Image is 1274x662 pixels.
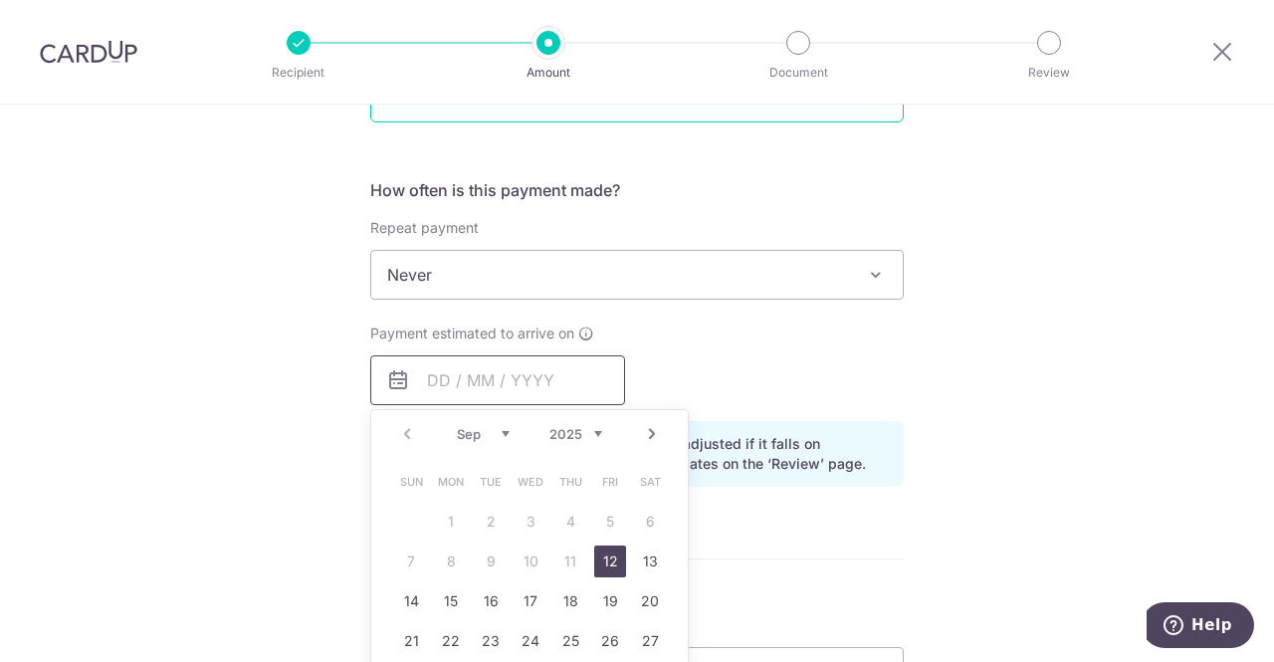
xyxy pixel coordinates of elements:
[370,355,625,405] input: DD / MM / YYYY
[515,466,546,498] span: Wednesday
[475,63,622,83] p: Amount
[435,585,467,617] a: 15
[370,324,574,343] span: Payment estimated to arrive on
[594,546,626,577] a: 12
[554,625,586,657] a: 25
[554,466,586,498] span: Thursday
[395,585,427,617] a: 14
[370,178,904,202] h5: How often is this payment made?
[40,40,137,64] img: CardUp
[594,625,626,657] a: 26
[515,585,546,617] a: 17
[515,625,546,657] a: 24
[634,625,666,657] a: 27
[634,585,666,617] a: 20
[435,466,467,498] span: Monday
[1147,602,1254,652] iframe: Opens a widget where you can find more information
[634,466,666,498] span: Saturday
[225,63,372,83] p: Recipient
[395,625,427,657] a: 21
[725,63,872,83] p: Document
[475,466,507,498] span: Tuesday
[475,625,507,657] a: 23
[435,625,467,657] a: 22
[370,218,479,238] label: Repeat payment
[975,63,1123,83] p: Review
[370,250,904,300] span: Never
[475,585,507,617] a: 16
[640,422,664,446] a: Next
[594,466,626,498] span: Friday
[634,546,666,577] a: 13
[395,466,427,498] span: Sunday
[371,251,903,299] span: Never
[554,585,586,617] a: 18
[594,585,626,617] a: 19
